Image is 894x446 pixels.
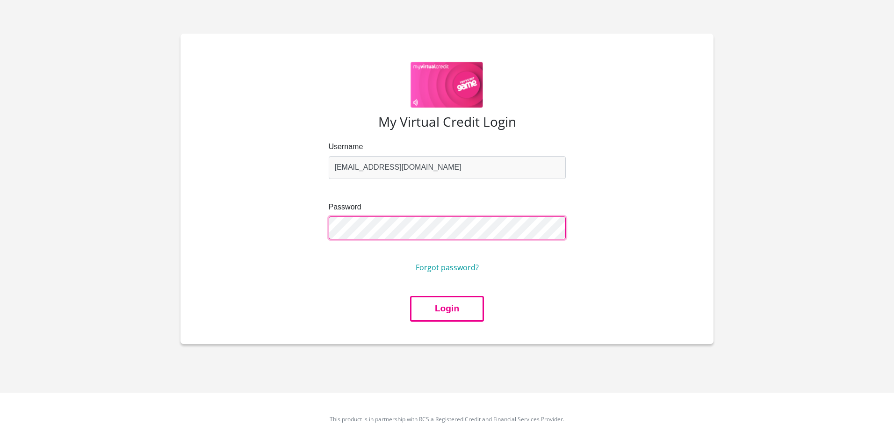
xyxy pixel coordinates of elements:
[329,141,566,152] label: Username
[329,201,566,213] label: Password
[203,114,691,130] h3: My Virtual Credit Login
[410,296,484,322] button: Login
[187,415,707,424] p: This product is in partnership with RCS a Registered Credit and Financial Services Provider.
[416,262,479,273] a: Forgot password?
[411,62,484,108] img: game logo
[329,156,566,179] input: Email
